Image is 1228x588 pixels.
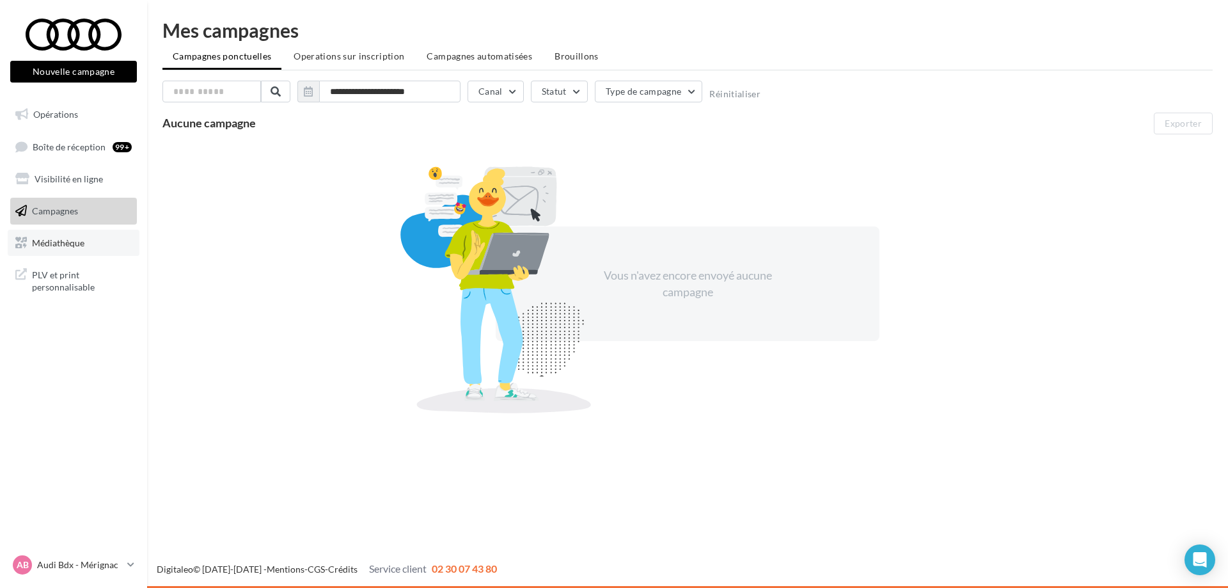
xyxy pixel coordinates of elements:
[432,562,497,575] span: 02 30 07 43 80
[8,133,139,161] a: Boîte de réception99+
[595,81,703,102] button: Type de campagne
[17,559,29,571] span: AB
[709,89,760,99] button: Réinitialiser
[328,564,358,575] a: Crédits
[10,553,137,577] a: AB Audi Bdx - Mérignac
[8,261,139,299] a: PLV et print personnalisable
[8,198,139,225] a: Campagnes
[35,173,103,184] span: Visibilité en ligne
[32,205,78,216] span: Campagnes
[32,266,132,294] span: PLV et print personnalisable
[308,564,325,575] a: CGS
[33,109,78,120] span: Opérations
[8,230,139,257] a: Médiathèque
[578,267,798,300] div: Vous n'avez encore envoyé aucune campagne
[555,51,599,61] span: Brouillons
[1185,544,1215,575] div: Open Intercom Messenger
[427,51,532,61] span: Campagnes automatisées
[531,81,588,102] button: Statut
[32,237,84,248] span: Médiathèque
[8,166,139,193] a: Visibilité en ligne
[37,559,122,571] p: Audi Bdx - Mérignac
[267,564,304,575] a: Mentions
[157,564,193,575] a: Digitaleo
[162,116,256,130] span: Aucune campagne
[162,20,1213,40] div: Mes campagnes
[468,81,524,102] button: Canal
[157,564,497,575] span: © [DATE]-[DATE] - - -
[113,142,132,152] div: 99+
[1154,113,1213,134] button: Exporter
[8,101,139,128] a: Opérations
[33,141,106,152] span: Boîte de réception
[369,562,427,575] span: Service client
[294,51,404,61] span: Operations sur inscription
[10,61,137,83] button: Nouvelle campagne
